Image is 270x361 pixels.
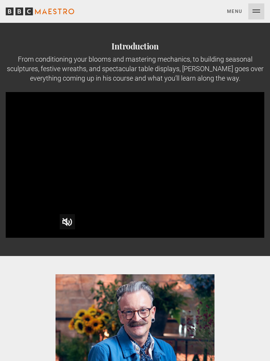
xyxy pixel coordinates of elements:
div: From conditioning your blooms and mastering mechanics, to building seasonal sculptures, festive w... [6,54,264,83]
h2: Introduction [6,41,264,51]
video-js: Video Player [6,92,264,238]
svg: BBC Maestro [6,6,74,17]
button: Unmute [57,211,78,232]
button: Toggle navigation [227,3,264,19]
